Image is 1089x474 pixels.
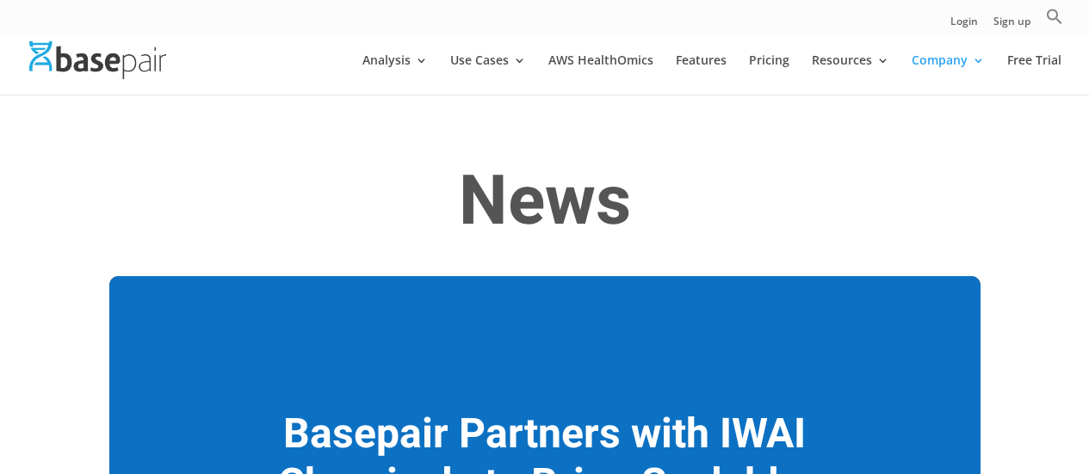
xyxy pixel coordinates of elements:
[950,16,978,34] a: Login
[1046,8,1063,34] a: Search Icon Link
[362,54,428,95] a: Analysis
[29,41,166,78] img: Basepair
[676,54,727,95] a: Features
[548,54,653,95] a: AWS HealthOmics
[749,54,789,95] a: Pricing
[450,54,526,95] a: Use Cases
[1007,54,1061,95] a: Free Trial
[912,54,985,95] a: Company
[1046,8,1063,25] svg: Search
[812,54,889,95] a: Resources
[109,161,981,252] h1: News
[993,16,1030,34] a: Sign up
